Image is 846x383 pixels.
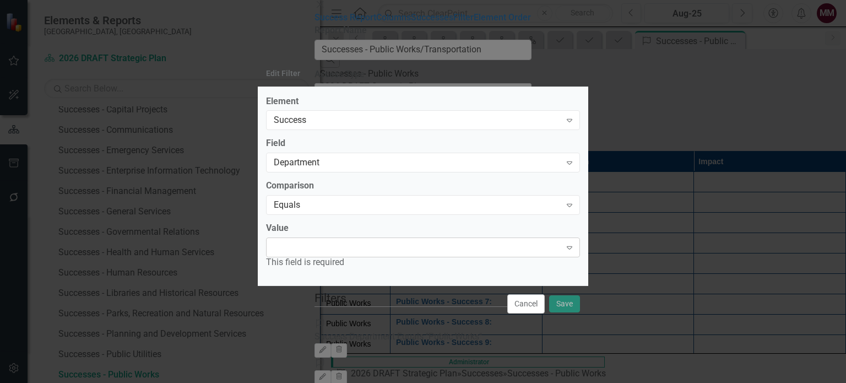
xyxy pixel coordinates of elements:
button: Cancel [507,294,545,314]
label: Element [266,95,580,108]
div: Edit Filter [266,69,300,78]
div: This field is required [266,256,580,269]
div: Department [274,157,561,169]
label: Value [266,222,289,235]
div: Equals [274,199,561,212]
div: Success [274,114,561,127]
label: Field [266,137,580,150]
label: Comparison [266,180,580,192]
button: Save [549,295,580,312]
